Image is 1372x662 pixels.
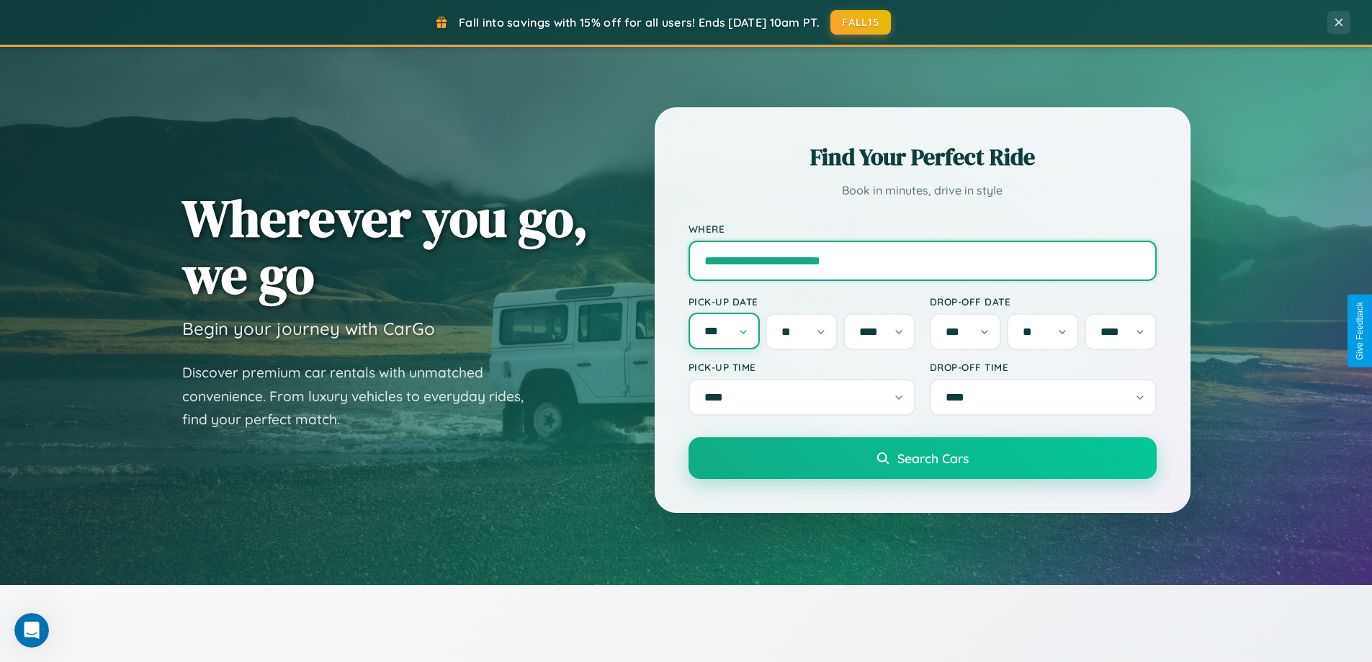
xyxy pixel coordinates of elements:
[689,141,1157,173] h2: Find Your Perfect Ride
[689,223,1157,235] label: Where
[459,15,820,30] span: Fall into savings with 15% off for all users! Ends [DATE] 10am PT.
[182,361,542,431] p: Discover premium car rentals with unmatched convenience. From luxury vehicles to everyday rides, ...
[689,295,915,308] label: Pick-up Date
[14,613,49,648] iframe: Intercom live chat
[1355,302,1365,360] div: Give Feedback
[689,437,1157,479] button: Search Cars
[830,10,891,35] button: FALL15
[930,295,1157,308] label: Drop-off Date
[930,361,1157,373] label: Drop-off Time
[182,189,588,303] h1: Wherever you go, we go
[689,180,1157,201] p: Book in minutes, drive in style
[897,450,969,466] span: Search Cars
[182,318,435,339] h3: Begin your journey with CarGo
[689,361,915,373] label: Pick-up Time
